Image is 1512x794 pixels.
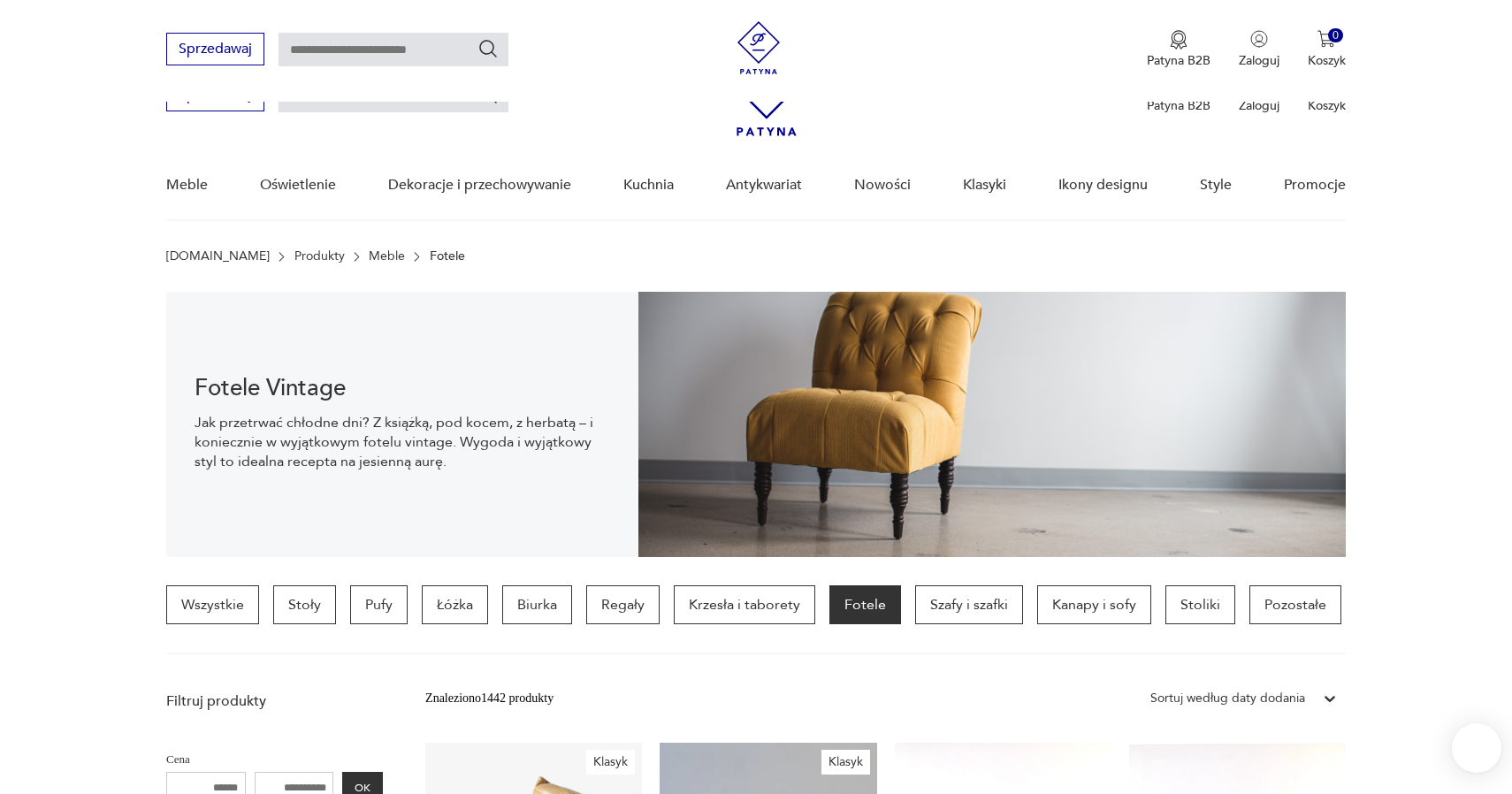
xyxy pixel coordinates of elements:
a: Krzesła i taborety [674,585,815,624]
a: Antykwariat [726,151,802,219]
button: Zaloguj [1239,30,1279,69]
a: Stoliki [1165,585,1235,624]
a: Dekoracje i przechowywanie [388,151,571,219]
a: Klasyki [963,151,1006,219]
a: Produkty [294,249,345,263]
a: Meble [369,249,405,263]
a: Sprzedawaj [166,44,264,57]
p: Patyna B2B [1147,52,1210,69]
p: Koszyk [1308,52,1346,69]
a: [DOMAIN_NAME] [166,249,270,263]
a: Oświetlenie [260,151,336,219]
img: Patyna - sklep z meblami i dekoracjami vintage [732,21,785,74]
button: 0Koszyk [1308,30,1346,69]
a: Promocje [1284,151,1346,219]
img: Ikonka użytkownika [1250,30,1268,48]
button: Patyna B2B [1147,30,1210,69]
a: Wszystkie [166,585,259,624]
a: Pufy [350,585,408,624]
button: Sprzedawaj [166,33,264,65]
img: Ikona medalu [1170,30,1187,50]
a: Kanapy i sofy [1037,585,1151,624]
p: Zaloguj [1239,52,1279,69]
a: Kuchnia [623,151,674,219]
a: Sprzedawaj [166,90,264,103]
iframe: Smartsupp widget button [1452,723,1501,773]
a: Łóżka [422,585,488,624]
a: Fotele [829,585,901,624]
h1: Fotele Vintage [195,378,610,399]
img: Ikona koszyka [1317,30,1335,48]
p: Filtruj produkty [166,691,383,711]
a: Ikona medaluPatyna B2B [1147,30,1210,69]
p: Jak przetrwać chłodne dni? Z książką, pod kocem, z herbatą – i koniecznie w wyjątkowym fotelu vin... [195,413,610,471]
div: Znaleziono 1442 produkty [425,689,554,708]
p: Cena [166,750,383,769]
a: Szafy i szafki [915,585,1023,624]
a: Pozostałe [1249,585,1341,624]
img: 9275102764de9360b0b1aa4293741aa9.jpg [638,292,1346,557]
a: Regały [586,585,660,624]
a: Ikony designu [1058,151,1148,219]
a: Style [1200,151,1232,219]
div: 0 [1328,28,1343,43]
a: Meble [166,151,208,219]
p: Koszyk [1308,97,1346,114]
a: Stoły [273,585,336,624]
a: Nowości [854,151,911,219]
p: Patyna B2B [1147,97,1210,114]
button: Szukaj [477,38,499,59]
p: Fotele [430,249,465,263]
p: Zaloguj [1239,97,1279,114]
a: Biurka [502,585,572,624]
div: Sortuj według daty dodania [1150,689,1305,708]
